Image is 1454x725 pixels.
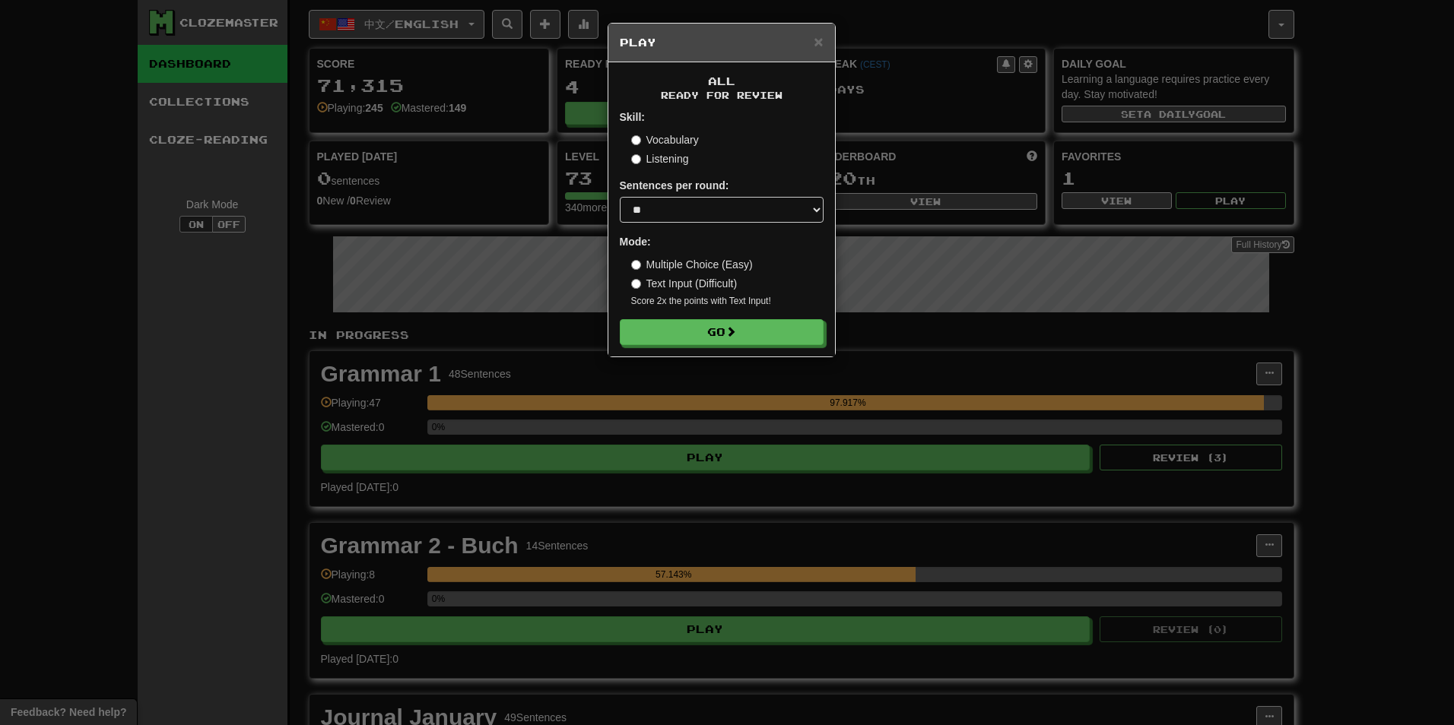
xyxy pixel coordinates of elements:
strong: Mode: [620,236,651,248]
button: Go [620,319,824,345]
span: All [708,74,735,87]
input: Multiple Choice (Easy) [631,260,641,270]
small: Score 2x the points with Text Input ! [631,295,824,308]
label: Listening [631,151,689,166]
label: Sentences per round: [620,178,729,193]
button: Close [814,33,823,49]
input: Vocabulary [631,135,641,145]
span: × [814,33,823,50]
label: Multiple Choice (Easy) [631,257,753,272]
strong: Skill: [620,111,645,123]
small: Ready for Review [620,89,824,102]
input: Text Input (Difficult) [631,279,641,289]
input: Listening [631,154,641,164]
label: Text Input (Difficult) [631,276,738,291]
h5: Play [620,35,824,50]
label: Vocabulary [631,132,699,147]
